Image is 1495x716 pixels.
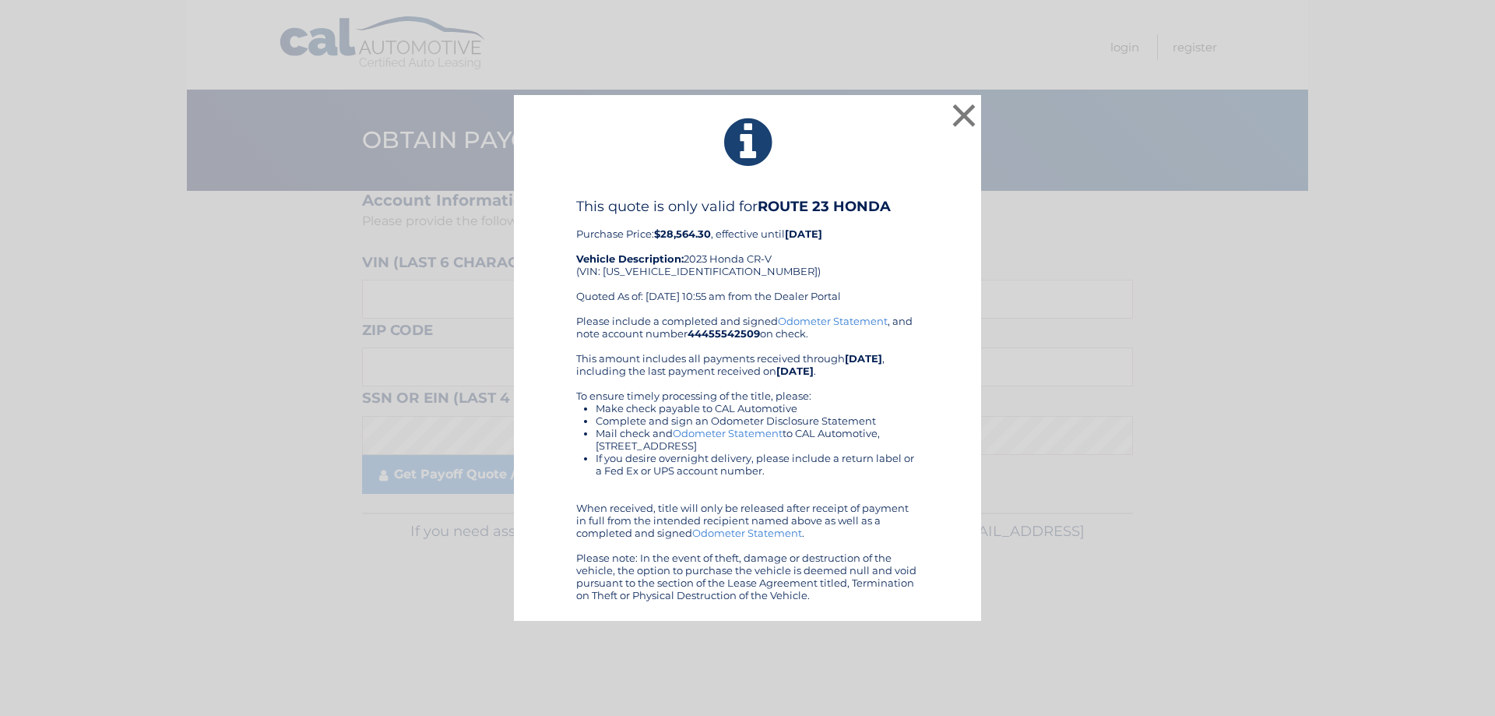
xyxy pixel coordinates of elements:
b: [DATE] [776,365,814,377]
div: Please include a completed and signed , and note account number on check. This amount includes al... [576,315,919,601]
b: [DATE] [785,227,822,240]
strong: Vehicle Description: [576,252,684,265]
div: Purchase Price: , effective until 2023 Honda CR-V (VIN: [US_VEHICLE_IDENTIFICATION_NUMBER]) Quote... [576,198,919,315]
li: Make check payable to CAL Automotive [596,402,919,414]
a: Odometer Statement [778,315,888,327]
li: Complete and sign an Odometer Disclosure Statement [596,414,919,427]
a: Odometer Statement [692,527,802,539]
li: If you desire overnight delivery, please include a return label or a Fed Ex or UPS account number. [596,452,919,477]
b: 44455542509 [688,327,760,340]
a: Odometer Statement [673,427,783,439]
button: × [948,100,980,131]
b: [DATE] [845,352,882,365]
b: $28,564.30 [654,227,711,240]
li: Mail check and to CAL Automotive, [STREET_ADDRESS] [596,427,919,452]
b: ROUTE 23 HONDA [758,198,891,215]
h4: This quote is only valid for [576,198,919,215]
